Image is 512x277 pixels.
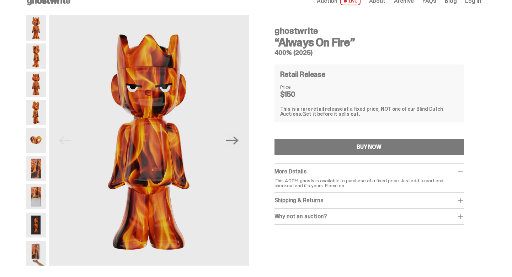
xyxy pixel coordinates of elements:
div: Shipping & Returns [274,197,464,204]
img: Always-On-Fire---Website-Archive.2489X.png [26,100,46,125]
img: Always-On-Fire---Website-Archive.2494X.png [26,184,46,209]
p: This 400% ghosts is available to purchase at a fixed price. Just add to cart and checkout and it'... [274,178,464,188]
div: BUY NOW [357,144,382,150]
img: Always-On-Fire---Website-Archive.2490X.png [26,128,46,153]
img: Always-On-Fire---Website-Archive.2522XX.png [26,241,46,266]
h4: ghostwrite [274,27,464,35]
button: BUY NOW [274,139,464,155]
img: Always-On-Fire---Website-Archive.2491X.png [26,156,46,181]
h5: 400% (2025) [274,49,464,56]
div: This is a rare retail release at a fixed price, NOT one of our Blind Dutch Auctions. [280,106,458,116]
img: Always-On-Fire---Website-Archive.2487X.png [26,72,46,97]
img: Always-On-Fire---Website-Archive.2484X.png [49,15,249,266]
span: Get it before it sells out. [302,111,360,117]
img: Always-On-Fire---Website-Archive.2485X.png [26,43,46,69]
h4: Retail Release [280,71,325,78]
img: Always-On-Fire---Website-Archive.2497X.png [26,213,46,238]
button: Next [225,133,240,148]
span: More Details [274,168,306,175]
div: Why not an auction? [274,213,464,220]
img: Always-On-Fire---Website-Archive.2484X.png [26,15,46,41]
dt: Price [280,84,316,89]
dd: $150 [280,91,316,98]
h3: “Always On Fire” [274,37,464,48]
